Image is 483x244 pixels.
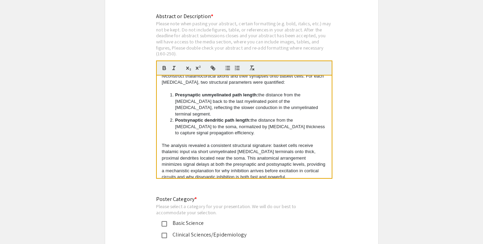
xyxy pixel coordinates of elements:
strong: Postsynaptic dendritic path length: [175,118,251,123]
li: the distance from the [MEDICAL_DATA] to the soma, normalized by [MEDICAL_DATA] thickness to captu... [168,117,327,136]
div: Clinical Sciences/Epidemiology [167,231,311,239]
iframe: Chat [5,213,29,239]
p: The analysis revealed a consistent structural signature: basket cells receive thalamic input via ... [162,143,327,180]
div: Basic Science [167,219,311,227]
mat-label: Abstract or Description [156,13,213,20]
mat-label: Poster Category [156,195,197,203]
div: Please note when pasting your abstract, certain formatting (e.g. bold, italics, etc.) may not be ... [156,21,332,57]
strong: Presynaptic unmyelinated path length: [175,92,258,97]
li: the distance from the [MEDICAL_DATA] back to the last myelinated point of the [MEDICAL_DATA], ref... [168,92,327,117]
div: Please select a category for your presentation. We will do our best to accommodate your selection. [156,203,316,215]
